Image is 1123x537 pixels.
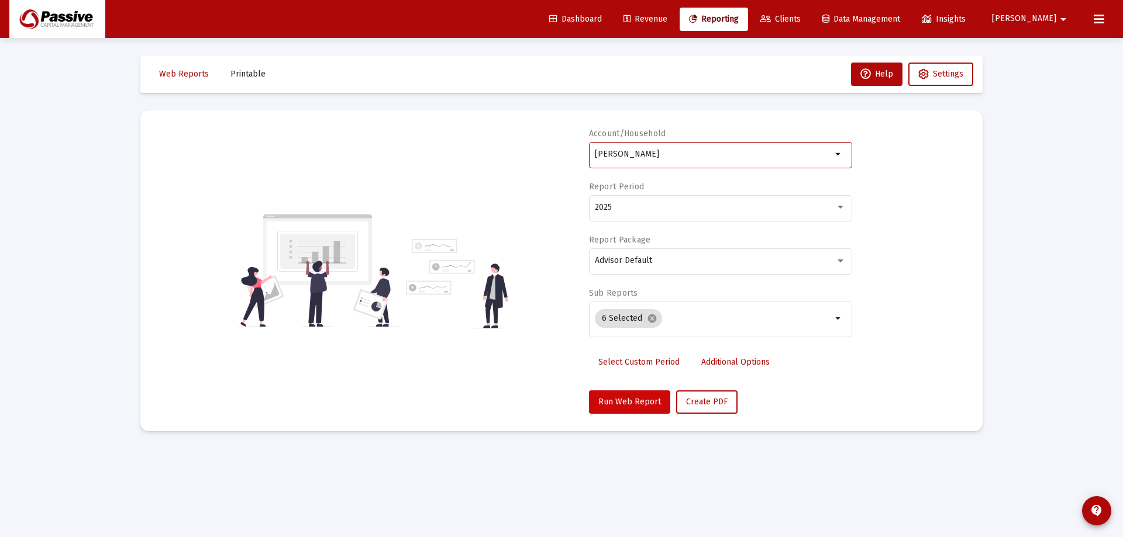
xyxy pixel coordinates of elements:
label: Report Period [589,182,645,192]
label: Report Package [589,235,651,245]
button: Settings [908,63,973,86]
mat-icon: arrow_drop_down [1056,8,1070,31]
button: [PERSON_NAME] [978,7,1084,30]
img: reporting-alt [406,239,508,328]
button: Help [851,63,902,86]
a: Dashboard [540,8,611,31]
label: Sub Reports [589,288,638,298]
span: Printable [230,69,266,79]
a: Revenue [614,8,677,31]
span: Insights [922,14,966,24]
input: Search or select an account or household [595,150,832,159]
span: Create PDF [686,397,728,407]
a: Insights [912,8,975,31]
span: Data Management [822,14,900,24]
button: Create PDF [676,390,738,414]
img: Dashboard [18,8,97,31]
mat-icon: arrow_drop_down [832,147,846,161]
span: [PERSON_NAME] [992,14,1056,24]
span: Revenue [623,14,667,24]
span: Reporting [689,14,739,24]
mat-icon: contact_support [1090,504,1104,518]
button: Web Reports [150,63,218,86]
label: Account/Household [589,129,666,138]
button: Printable [221,63,275,86]
mat-icon: cancel [647,313,657,324]
img: reporting [238,213,399,328]
mat-icon: arrow_drop_down [832,311,846,325]
mat-chip: 6 Selected [595,309,662,328]
mat-chip-list: Selection [595,307,832,330]
span: Dashboard [549,14,602,24]
span: Web Reports [159,69,209,79]
span: Help [860,69,893,79]
span: Settings [933,69,963,79]
a: Data Management [813,8,910,31]
span: 2025 [595,202,612,212]
span: Clients [760,14,801,24]
span: Additional Options [701,357,770,367]
span: Advisor Default [595,255,652,265]
span: Select Custom Period [598,357,680,367]
a: Reporting [680,8,748,31]
a: Clients [751,8,810,31]
button: Run Web Report [589,390,670,414]
span: Run Web Report [598,397,661,407]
